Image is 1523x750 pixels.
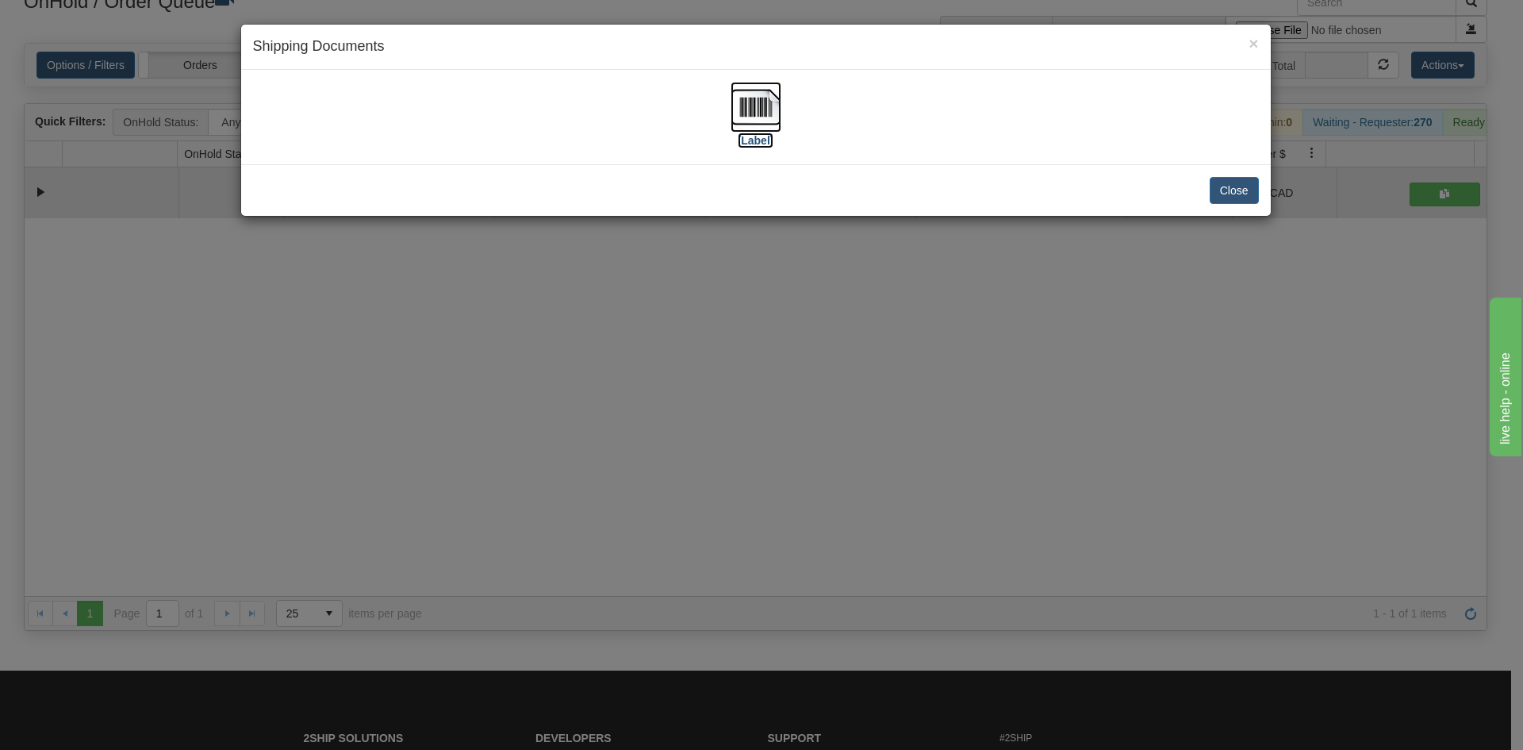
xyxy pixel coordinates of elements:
[731,99,781,146] a: [Label]
[731,82,781,133] img: barcode.jpg
[738,133,774,148] label: [Label]
[12,10,147,29] div: live help - online
[1487,294,1521,456] iframe: chat widget
[253,37,1259,57] h4: Shipping Documents
[1249,35,1258,52] button: Close
[1249,34,1258,52] span: ×
[1210,177,1259,204] button: Close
